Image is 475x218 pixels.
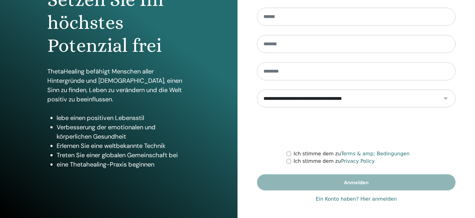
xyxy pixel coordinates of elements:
[341,151,409,157] a: Terms & amp; Bedingungen
[341,158,374,164] a: Privacy Policy
[316,195,397,203] a: Ein Konto haben? Hier anmelden
[57,141,190,150] li: Erlernen Sie eine weltbekannte Technik
[57,150,190,160] li: Treten Sie einer globalen Gemeinschaft bei
[293,158,374,165] label: Ich stimme dem zu
[57,113,190,122] li: lebe einen positiven Lebensstil
[57,122,190,141] li: Verbesserung der emotionalen und körperlichen Gesundheit
[293,150,409,158] label: Ich stimme dem zu
[47,67,190,104] p: ThetaHealing befähigt Menschen aller Hintergründe und [DEMOGRAPHIC_DATA], einen Sinn zu finden, L...
[309,117,403,141] iframe: reCAPTCHA
[57,160,190,169] li: eine Thetahealing-Praxis beginnen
